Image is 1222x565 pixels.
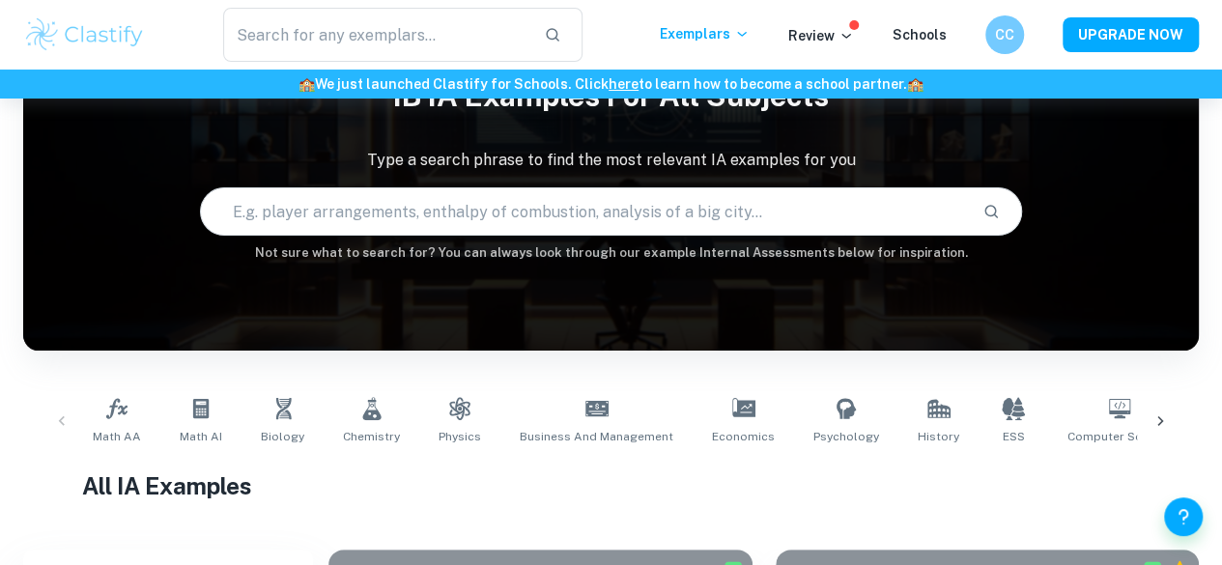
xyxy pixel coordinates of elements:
span: Physics [439,428,481,445]
button: UPGRADE NOW [1063,17,1199,52]
span: 🏫 [298,76,315,92]
span: Business and Management [520,428,673,445]
span: Biology [261,428,304,445]
p: Type a search phrase to find the most relevant IA examples for you [23,149,1199,172]
span: Math AA [93,428,141,445]
span: History [918,428,959,445]
p: Review [788,25,854,46]
input: Search for any exemplars... [223,8,528,62]
span: Computer Science [1067,428,1172,445]
p: Exemplars [660,23,750,44]
button: Help and Feedback [1164,497,1203,536]
h6: We just launched Clastify for Schools. Click to learn how to become a school partner. [4,73,1218,95]
a: here [609,76,639,92]
span: Chemistry [343,428,400,445]
button: Search [975,195,1008,228]
span: Economics [712,428,775,445]
input: E.g. player arrangements, enthalpy of combustion, analysis of a big city... [201,184,968,239]
a: Schools [893,27,947,42]
h6: CC [994,24,1016,45]
h1: All IA Examples [82,468,1140,503]
span: Math AI [180,428,222,445]
span: ESS [1003,428,1025,445]
img: Clastify logo [23,15,146,54]
span: 🏫 [907,76,924,92]
h6: Not sure what to search for? You can always look through our example Internal Assessments below f... [23,243,1199,263]
button: CC [985,15,1024,54]
span: Psychology [813,428,879,445]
